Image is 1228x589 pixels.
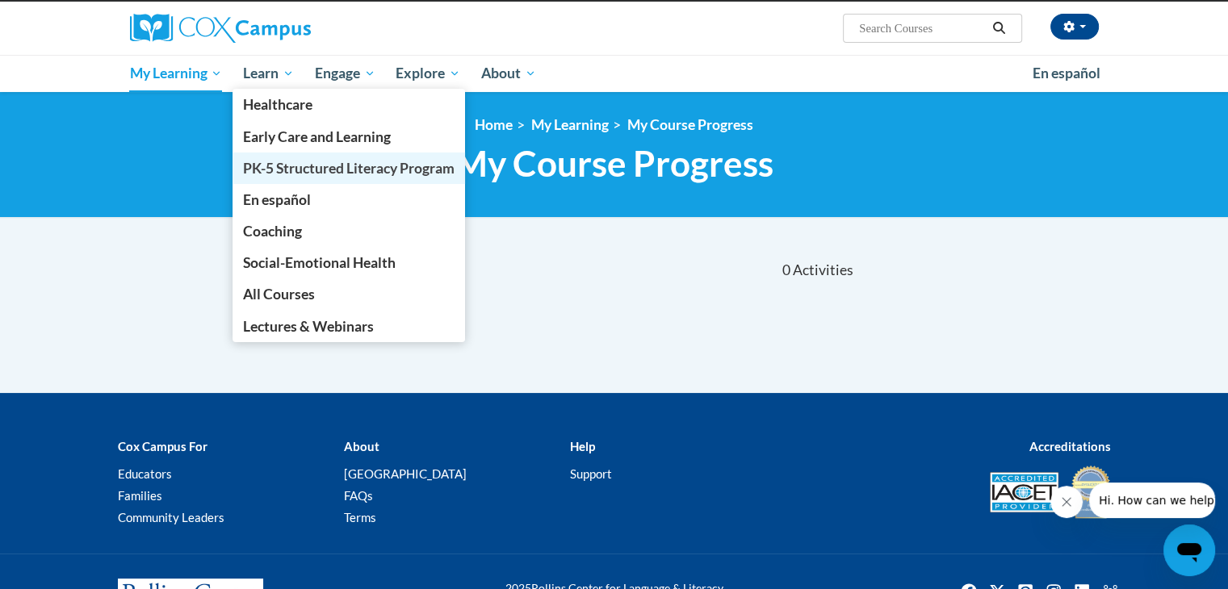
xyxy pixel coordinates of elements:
b: Cox Campus For [118,439,207,453]
a: Educators [118,466,172,481]
a: Social-Emotional Health [233,247,465,278]
button: Search [987,19,1011,38]
a: My Learning [119,55,233,92]
span: About [481,64,536,83]
span: Healthcare [243,96,312,113]
img: Cox Campus [130,14,311,43]
a: Engage [304,55,386,92]
a: Home [475,116,513,133]
b: Accreditations [1029,439,1111,453]
a: FAQs [343,488,372,503]
img: Accredited IACET® Provider [990,472,1058,512]
span: En español [1033,65,1100,81]
a: En español [1022,56,1111,90]
span: Activities [793,261,853,279]
span: 0 [782,261,790,279]
a: About [471,55,547,92]
span: En español [243,191,311,208]
span: All Courses [243,286,315,303]
span: Hi. How can we help? [10,11,131,24]
div: Main menu [106,55,1123,92]
b: About [343,439,379,453]
a: PK-5 Structured Literacy Program [233,152,465,184]
span: Lectures & Webinars [243,318,374,335]
a: Learn [233,55,304,92]
iframe: Button to launch messaging window [1163,524,1215,576]
a: Healthcare [233,89,465,120]
a: Terms [343,510,375,524]
span: Social-Emotional Health [243,254,396,271]
a: Families [118,488,162,503]
img: IDA® Accredited [1071,464,1111,520]
span: PK-5 Structured Literacy Program [243,160,455,177]
b: Help [569,439,594,453]
iframe: Message from company [1089,482,1215,518]
a: All Courses [233,278,465,310]
button: Account Settings [1050,14,1099,40]
a: Cox Campus [130,14,437,43]
span: Learn [243,64,294,83]
span: Explore [396,64,460,83]
a: Early Care and Learning [233,121,465,152]
span: My Learning [129,64,222,83]
input: Search Courses [857,19,987,38]
span: Early Care and Learning [243,128,391,145]
a: My Course Progress [627,116,753,133]
span: Coaching [243,223,302,240]
a: Lectures & Webinars [233,311,465,342]
span: My Course Progress [455,142,773,185]
a: Community Leaders [118,510,224,524]
iframe: Close message [1050,486,1083,518]
a: My Learning [531,116,609,133]
span: Engage [315,64,375,83]
a: [GEOGRAPHIC_DATA] [343,466,466,481]
a: Coaching [233,215,465,247]
a: Support [569,466,611,481]
a: Explore [385,55,471,92]
a: En español [233,184,465,215]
